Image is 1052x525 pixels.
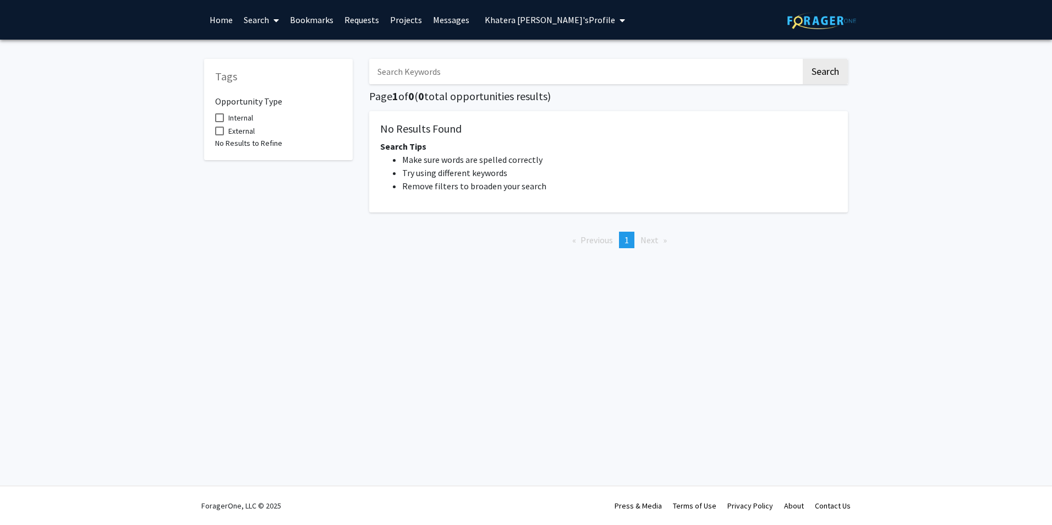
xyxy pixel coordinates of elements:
span: External [228,124,255,138]
h6: Opportunity Type [215,87,342,107]
a: Press & Media [615,501,662,511]
a: Home [204,1,238,39]
button: Search [803,59,848,84]
h5: Tags [215,70,342,83]
li: Make sure words are spelled correctly [402,153,837,166]
span: Previous [580,234,613,245]
span: Internal [228,111,253,124]
a: Search [238,1,284,39]
a: Messages [428,1,475,39]
a: About [784,501,804,511]
span: 0 [418,89,424,103]
a: Requests [339,1,385,39]
span: 1 [392,89,398,103]
span: No Results to Refine [215,138,282,148]
a: Privacy Policy [727,501,773,511]
span: 1 [624,234,629,245]
span: Khatera [PERSON_NAME]'s Profile [485,14,615,25]
input: Search Keywords [369,59,801,84]
a: Terms of Use [673,501,716,511]
a: Bookmarks [284,1,339,39]
li: Try using different keywords [402,166,837,179]
ul: Pagination [369,232,848,248]
a: Contact Us [815,501,851,511]
li: Remove filters to broaden your search [402,179,837,193]
span: Search Tips [380,141,426,152]
h5: Page of ( total opportunities results) [369,90,848,103]
div: ForagerOne, LLC © 2025 [201,486,281,525]
h5: No Results Found [380,122,837,135]
span: Next [640,234,659,245]
span: 0 [408,89,414,103]
img: ForagerOne Logo [787,12,856,29]
a: Projects [385,1,428,39]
